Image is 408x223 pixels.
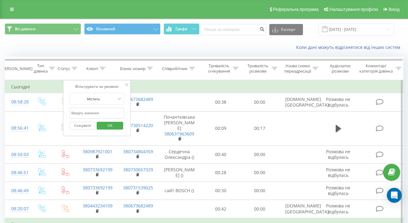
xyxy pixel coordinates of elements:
[326,96,351,108] span: Розмова не відбулась
[11,185,24,197] div: 08:46:49
[240,145,279,164] td: 00:00
[164,23,199,35] button: Графік
[123,185,153,191] a: 380731539025
[201,200,240,218] td: 00:42
[326,149,351,160] span: Розмова не відбулась
[1,66,32,71] div: [PERSON_NAME]
[296,44,403,50] a: Коли дані можуть відрізнятися вiд інших систем
[387,188,402,203] div: Open Intercom Messenger
[279,200,320,218] td: [DOMAIN_NAME] [GEOGRAPHIC_DATA]
[158,164,201,182] td: [PERSON_NAME] ()
[165,131,194,137] a: 380631963609
[84,23,161,35] button: Основний
[83,149,113,154] a: 380987921001
[158,111,201,145] td: Почантківська [PERSON_NAME]
[123,203,153,209] a: 380673682489
[201,164,240,182] td: 00:28
[162,66,188,71] div: Співробітник
[389,7,400,12] span: Вихід
[158,182,201,200] td: сайт BOSCH ()
[123,122,153,128] a: 380730514220
[284,63,311,74] div: Назва схеми переадресації
[15,26,36,31] span: Всі дзвінки
[358,63,394,74] div: Коментар/категорія дзвінка
[11,122,24,134] div: 08:56:41
[5,23,81,35] button: Всі дзвінки
[325,63,355,74] div: Аудіозапис розмови
[246,63,270,74] div: Тривалість розмови
[329,7,378,12] span: Налаштування профілю
[273,7,319,12] span: Реферальна програма
[240,111,279,145] td: 00:17
[97,122,123,130] button: OK
[201,111,240,145] td: 00:09
[83,185,113,191] a: 380733692199
[70,83,124,90] div: Фільтрувати за умовою
[240,200,279,218] td: 00:00
[101,121,119,130] span: OK
[123,167,153,173] a: 380730657329
[269,24,303,35] button: Експорт
[11,96,24,108] div: 08:58:28
[11,167,24,179] div: 08:46:51
[123,149,153,154] a: 380734804359
[70,108,124,119] input: Введіть значення
[176,27,188,31] span: Графік
[11,149,24,161] div: 08:50:03
[120,66,146,71] div: Бізнес номер
[240,182,279,200] td: 00:00
[34,63,48,74] div: Тип дзвінка
[240,164,279,182] td: 00:00
[201,93,240,111] td: 00:38
[200,24,266,35] input: Пошук за номером
[5,81,404,93] td: Сьогодні
[207,63,231,74] div: Тривалість очікування
[279,93,320,111] td: [DOMAIN_NAME] [GEOGRAPHIC_DATA]
[326,167,351,178] span: Розмова не відбулась
[83,203,113,209] a: 380443234109
[58,66,70,71] div: Статус
[158,145,201,164] td: Сердечна Олександра ()
[11,203,24,215] div: 08:20:07
[201,182,240,200] td: 00:30
[86,66,98,71] div: Клієнт
[326,203,351,214] span: Розмова не відбулась
[240,93,279,111] td: 00:00
[201,145,240,164] td: 00:40
[83,167,113,173] a: 380733692199
[70,122,96,130] button: Скасувати
[123,96,153,102] a: 380673682489
[326,185,351,196] span: Розмова не відбулась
